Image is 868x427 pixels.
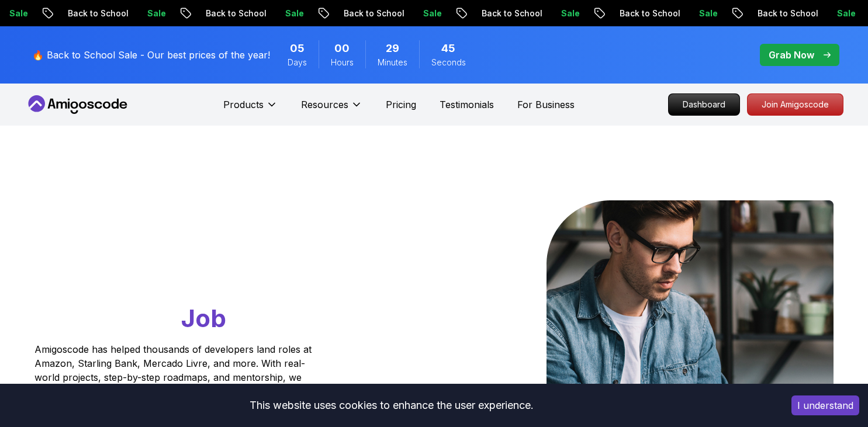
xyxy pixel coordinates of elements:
a: For Business [517,98,575,112]
p: Products [223,98,264,112]
p: Resources [301,98,348,112]
button: Products [223,98,278,121]
button: Accept cookies [791,395,859,415]
span: 45 Seconds [441,40,455,57]
p: Back to School [253,8,333,19]
span: Days [288,57,307,68]
p: Sale [746,8,784,19]
p: Back to School [529,8,608,19]
button: Resources [301,98,362,121]
span: Seconds [431,57,466,68]
p: 🔥 Back to School Sale - Our best prices of the year! [32,48,270,62]
p: Sale [333,8,370,19]
p: Grab Now [769,48,814,62]
p: Sale [471,8,508,19]
a: Pricing [386,98,416,112]
span: 0 Hours [334,40,350,57]
a: Join Amigoscode [747,93,843,116]
span: Job [181,303,226,333]
p: Back to School [667,8,746,19]
p: Back to School [391,8,471,19]
a: Testimonials [440,98,494,112]
span: Minutes [378,57,407,68]
p: Amigoscode has helped thousands of developers land roles at Amazon, Starling Bank, Mercado Livre,... [34,342,315,398]
p: Dashboard [669,94,739,115]
h1: Go From Learning to Hired: Master Java, Spring Boot & Cloud Skills That Get You the [34,200,357,335]
span: 5 Days [290,40,305,57]
span: Hours [331,57,354,68]
a: Dashboard [668,93,740,116]
p: Sale [57,8,94,19]
p: Back to School [115,8,195,19]
span: 29 Minutes [386,40,399,57]
div: This website uses cookies to enhance the user experience. [9,393,774,418]
p: Sale [608,8,646,19]
p: Join Amigoscode [748,94,843,115]
p: Sale [195,8,232,19]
